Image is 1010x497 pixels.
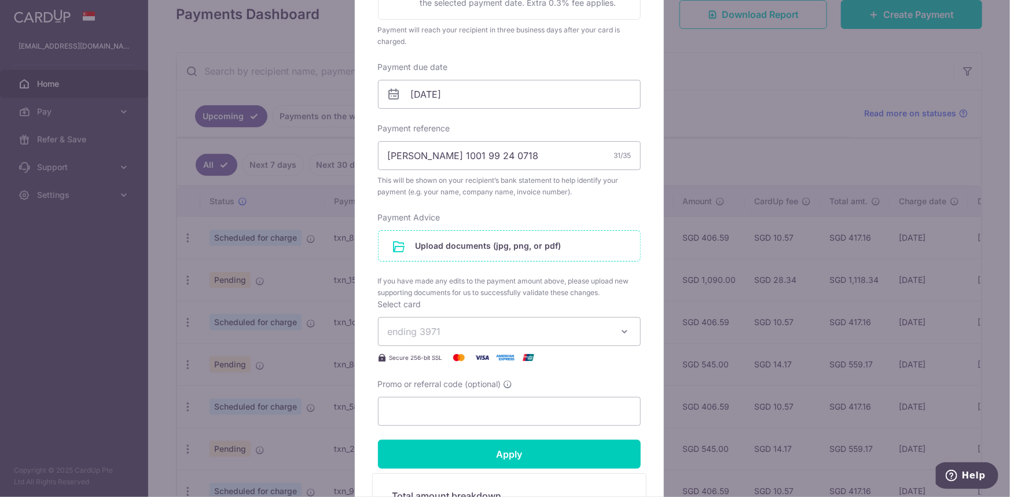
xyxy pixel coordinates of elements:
[494,351,517,365] img: American Express
[378,378,501,390] span: Promo or referral code (optional)
[378,317,641,346] button: ending 3971
[378,61,448,73] label: Payment due date
[936,462,998,491] iframe: Opens a widget where you can find more information
[378,175,641,198] span: This will be shown on your recipient’s bank statement to help identify your payment (e.g. your na...
[378,123,450,134] label: Payment reference
[388,326,441,337] span: ending 3971
[614,150,631,161] div: 31/35
[378,24,641,47] div: Payment will reach your recipient in three business days after your card is charged.
[378,230,641,262] div: Upload documents (jpg, png, or pdf)
[517,351,540,365] img: UnionPay
[390,353,443,362] span: Secure 256-bit SSL
[378,80,641,109] input: DD / MM / YYYY
[447,351,471,365] img: Mastercard
[378,212,440,223] label: Payment Advice
[471,351,494,365] img: Visa
[378,275,641,299] span: If you have made any edits to the payment amount above, please upload new supporting documents fo...
[378,440,641,469] input: Apply
[378,299,421,310] label: Select card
